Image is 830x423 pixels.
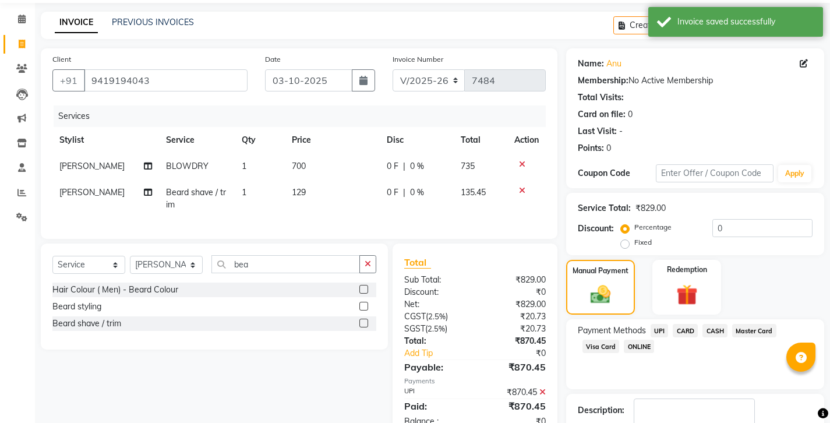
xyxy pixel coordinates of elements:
[242,161,246,171] span: 1
[410,160,424,172] span: 0 %
[677,16,814,28] div: Invoice saved successfully
[395,360,475,374] div: Payable:
[606,58,621,70] a: Anu
[166,161,209,171] span: BLOWDRY
[112,17,194,27] a: PREVIOUS INVOICES
[635,202,666,214] div: ₹829.00
[428,312,446,321] span: 2.5%
[461,161,475,171] span: 735
[235,127,285,153] th: Qty
[488,347,554,359] div: ₹0
[778,165,811,182] button: Apply
[578,75,628,87] div: Membership:
[613,16,680,34] button: Create New
[84,69,248,91] input: Search by Name/Mobile/Email/Code
[55,12,98,33] a: INVOICE
[59,161,125,171] span: [PERSON_NAME]
[285,127,379,153] th: Price
[578,125,617,138] div: Last Visit:
[578,404,624,417] div: Description:
[673,324,698,337] span: CARD
[395,298,475,311] div: Net:
[702,324,727,337] span: CASH
[667,265,707,275] label: Redemption
[428,324,445,333] span: 2.5%
[292,161,306,171] span: 700
[52,318,121,330] div: Beard shave / trim
[475,274,554,286] div: ₹829.00
[410,186,424,199] span: 0 %
[393,54,443,65] label: Invoice Number
[159,127,235,153] th: Service
[403,186,405,199] span: |
[265,54,281,65] label: Date
[475,311,554,323] div: ₹20.73
[395,311,475,323] div: ( )
[404,376,546,386] div: Payments
[404,311,426,322] span: CGST
[578,223,614,235] div: Discount:
[628,108,633,121] div: 0
[52,127,159,153] th: Stylist
[578,202,631,214] div: Service Total:
[292,187,306,198] span: 129
[578,58,604,70] div: Name:
[404,256,431,269] span: Total
[578,91,624,104] div: Total Visits:
[454,127,507,153] th: Total
[732,324,776,337] span: Master Card
[211,255,360,273] input: Search or Scan
[52,54,71,65] label: Client
[584,283,617,306] img: _cash.svg
[461,187,486,198] span: 135.45
[578,167,656,179] div: Coupon Code
[578,75,813,87] div: No Active Membership
[404,323,425,334] span: SGST
[59,187,125,198] span: [PERSON_NAME]
[619,125,623,138] div: -
[52,301,101,313] div: Beard styling
[475,286,554,298] div: ₹0
[403,160,405,172] span: |
[395,386,475,399] div: UPI
[670,282,704,308] img: _gift.svg
[578,108,626,121] div: Card on file:
[395,274,475,286] div: Sub Total:
[578,142,604,154] div: Points:
[395,335,475,347] div: Total:
[624,340,654,353] span: ONLINE
[54,105,554,127] div: Services
[475,399,554,413] div: ₹870.45
[380,127,454,153] th: Disc
[651,324,669,337] span: UPI
[475,360,554,374] div: ₹870.45
[475,335,554,347] div: ₹870.45
[582,340,620,353] span: Visa Card
[242,187,246,198] span: 1
[507,127,546,153] th: Action
[52,69,85,91] button: +91
[634,222,672,232] label: Percentage
[395,286,475,298] div: Discount:
[656,164,774,182] input: Enter Offer / Coupon Code
[395,323,475,335] div: ( )
[475,323,554,335] div: ₹20.73
[166,187,226,210] span: Beard shave / trim
[634,237,652,248] label: Fixed
[475,298,554,311] div: ₹829.00
[475,386,554,399] div: ₹870.45
[395,399,475,413] div: Paid:
[52,284,178,296] div: Hair Colour ( Men) - Beard Colour
[387,186,398,199] span: 0 F
[578,325,646,337] span: Payment Methods
[606,142,611,154] div: 0
[387,160,398,172] span: 0 F
[573,266,628,276] label: Manual Payment
[395,347,488,359] a: Add Tip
